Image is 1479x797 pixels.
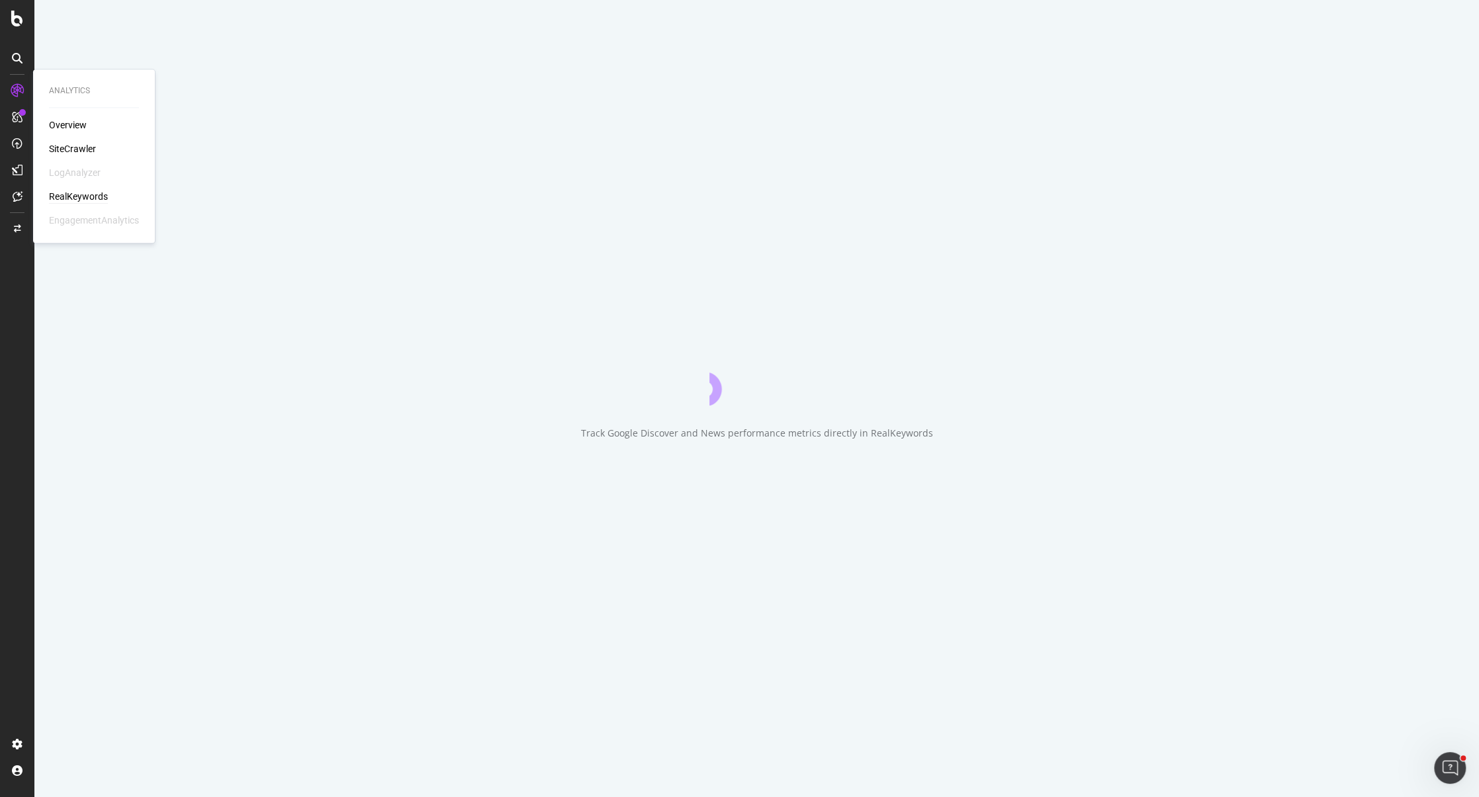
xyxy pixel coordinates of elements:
[49,142,96,155] a: SiteCrawler
[49,166,101,179] div: LogAnalyzer
[49,118,87,132] a: Overview
[49,190,108,203] a: RealKeywords
[709,358,805,405] div: animation
[581,427,933,440] div: Track Google Discover and News performance metrics directly in RealKeywords
[49,214,139,227] div: EngagementAnalytics
[49,85,139,97] div: Analytics
[1434,752,1466,784] iframe: Intercom live chat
